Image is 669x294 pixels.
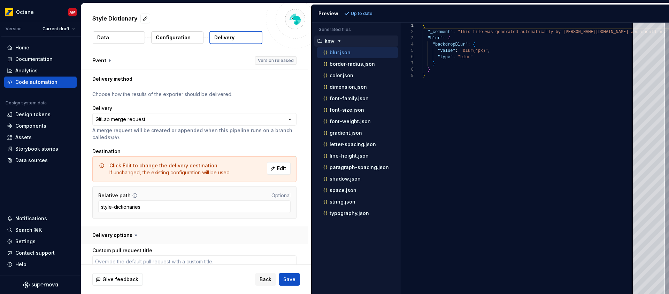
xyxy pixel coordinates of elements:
[330,199,355,205] p: string.json
[330,165,389,170] p: paragraph-spacing.json
[401,23,414,29] div: 1
[93,31,145,44] button: Data
[4,213,77,224] button: Notifications
[4,143,77,154] a: Storybook stories
[460,48,488,53] span: "blur(4px)"
[314,37,398,45] button: kmv
[401,66,414,73] div: 8
[15,157,48,164] div: Data sources
[468,42,470,47] span: :
[401,41,414,48] div: 4
[277,165,286,172] span: Edit
[330,96,369,101] p: font-family.json
[317,175,398,183] button: shadow.json
[15,215,47,222] div: Notifications
[330,84,367,90] p: dimension.json
[92,273,143,286] button: Give feedback
[330,107,364,113] p: font-size.json
[69,9,76,15] div: AM
[401,54,414,60] div: 6
[401,35,414,41] div: 3
[1,5,79,19] button: OctaneAM
[15,145,58,152] div: Storybook stories
[255,273,276,286] button: Back
[330,210,369,216] p: typography.json
[330,50,351,55] p: blur.json
[428,67,430,72] span: }
[15,249,55,256] div: Contact support
[39,24,78,34] button: Current draft
[317,209,398,217] button: typography.json
[271,192,291,198] span: Optional
[6,26,22,32] div: Version
[455,48,457,53] span: :
[318,27,394,32] p: Generated files
[457,55,472,59] span: "blur"
[330,119,371,124] p: font-weight.json
[92,148,121,155] label: Destination
[4,65,77,76] a: Analytics
[423,73,425,78] span: }
[317,198,398,206] button: string.json
[92,105,112,112] label: Delivery
[4,224,77,236] button: Search ⌘K
[4,120,77,132] a: Components
[92,91,297,98] p: Choose how the results of the exporter should be delivered.
[351,11,372,16] p: Up to date
[432,42,468,47] span: "backdropBlur"
[43,26,69,32] span: Current draft
[330,188,356,193] p: space.json
[151,31,203,44] button: Configuration
[457,30,595,34] span: "This file was generated automatically by [PERSON_NAME]
[15,134,32,141] div: Assets
[432,61,435,66] span: }
[5,8,13,16] img: e8093afa-4b23-4413-bf51-00cde92dbd3f.png
[98,192,131,199] label: Relative path
[428,30,453,34] span: "_comment"
[448,36,450,41] span: {
[488,48,490,53] span: ,
[330,61,375,67] p: border-radius.json
[260,276,271,283] span: Back
[15,67,38,74] div: Analytics
[317,152,398,160] button: line-height.json
[317,141,398,148] button: letter-spacing.json
[317,129,398,137] button: gradient.json
[267,162,291,175] button: Edit
[15,122,46,129] div: Components
[317,49,398,56] button: blur.json
[325,38,334,44] p: kmv
[317,106,398,114] button: font-size.json
[428,36,443,41] span: "blur"
[15,56,53,63] div: Documentation
[317,83,398,91] button: dimension.json
[4,259,77,270] button: Help
[279,273,300,286] button: Save
[4,132,77,143] a: Assets
[15,111,51,118] div: Design tokens
[15,227,42,233] div: Search ⌘K
[214,34,234,41] p: Delivery
[283,276,295,283] span: Save
[97,34,109,41] p: Data
[4,77,77,88] a: Code automation
[317,186,398,194] button: space.json
[401,60,414,66] div: 7
[443,36,445,41] span: :
[330,130,362,136] p: gradient.json
[330,142,376,147] p: letter-spacing.json
[438,48,455,53] span: "value"
[317,164,398,171] button: paragraph-spacing.json
[330,176,361,182] p: shadow.json
[156,34,191,41] p: Configuration
[4,54,77,65] a: Documentation
[15,44,29,51] div: Home
[107,134,118,140] i: main
[317,60,398,68] button: border-radius.json
[23,281,58,288] svg: Supernova Logo
[318,10,338,17] div: Preview
[92,14,138,23] p: Style Dictionary
[15,261,26,268] div: Help
[6,100,47,106] div: Design system data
